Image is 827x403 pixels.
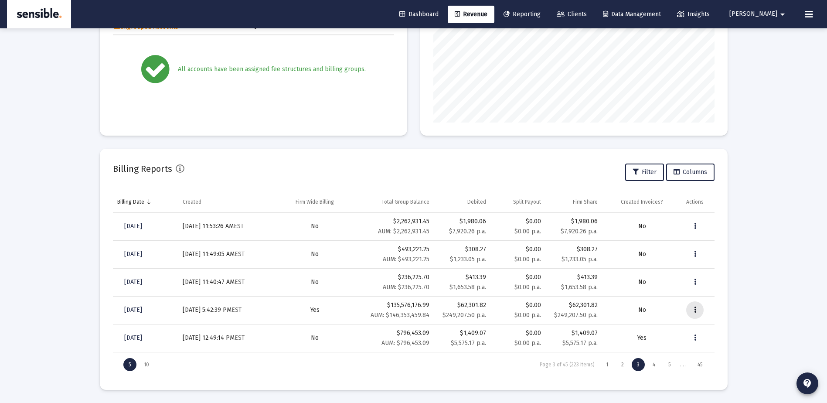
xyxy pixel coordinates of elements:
small: $0.00 p.a. [514,339,541,347]
small: $7,920.26 p.a. [561,228,598,235]
small: $0.00 p.a. [514,256,541,263]
small: $0.00 p.a. [514,311,541,319]
div: Yes [280,306,350,314]
div: $0.00 [495,301,541,320]
small: $249,207.50 p.a. [442,311,486,319]
small: $5,575.17 p.a. [562,339,598,347]
div: No [606,306,677,314]
div: $308.27 [438,245,486,254]
div: $493,221.25 [358,245,429,264]
span: Columns [674,168,707,176]
div: $236,225.70 [358,273,429,292]
span: [PERSON_NAME] [729,10,777,18]
div: $2,262,931.45 [358,217,429,236]
div: . . . [677,362,690,368]
div: Page 2 [616,358,629,371]
div: Display 5 items on page [123,358,136,371]
td: Column Firm Wide Billing [276,191,354,212]
div: [DATE] 11:40:47 AM [183,278,272,287]
div: $1,980.06 [550,217,598,226]
div: $1,980.06 [438,217,486,226]
div: No [280,222,350,231]
div: Debited [467,198,486,205]
mat-icon: arrow_drop_down [777,6,788,23]
a: Dashboard [392,6,446,23]
a: Insights [670,6,717,23]
div: Yes [606,334,677,342]
small: AUM: $2,262,931.45 [378,228,429,235]
div: No [606,250,677,259]
div: $62,301.82 [438,301,486,310]
small: $249,207.50 p.a. [554,311,598,319]
div: No [606,278,677,287]
div: Created Invoices? [621,198,663,205]
a: Clients [550,6,594,23]
td: Column Actions [682,191,714,212]
small: EST [235,334,245,342]
td: Column Firm Share [545,191,602,212]
td: Column Split Payout [490,191,545,212]
span: Data Management [603,10,661,18]
small: $0.00 p.a. [514,283,541,291]
div: Page Navigation [113,352,715,377]
a: Revenue [448,6,494,23]
a: [DATE] [117,301,149,319]
span: [DATE] [124,306,142,314]
div: Page 4 [647,358,660,371]
div: Page 3 of 45 (223 items) [540,362,595,368]
small: $1,233.05 p.a. [450,256,486,263]
small: $0.00 p.a. [514,228,541,235]
div: [DATE] 11:49:05 AM [183,250,272,259]
a: [DATE] [117,246,149,263]
div: All accounts have been assigned fee structures and billing groups. [178,65,366,74]
button: Columns [666,164,715,181]
div: Data grid [113,191,715,377]
td: Column Debited [434,191,490,212]
div: [DATE] 11:53:26 AM [183,222,272,231]
span: [DATE] [124,250,142,258]
div: $135,576,176.99 [358,301,429,320]
div: $0.00 [495,245,541,264]
small: EST [235,250,245,258]
small: AUM: $796,453.09 [381,339,429,347]
div: Split Payout [513,198,541,205]
div: $1,409.07 [550,329,598,338]
div: Firm Wide Billing [296,198,334,205]
small: $1,233.05 p.a. [562,256,598,263]
small: AUM: $146,353,459.84 [371,311,429,319]
div: $308.27 [550,245,598,254]
div: [DATE] 5:42:39 PM [183,306,272,314]
div: $1,409.07 [438,329,486,338]
button: [PERSON_NAME] [719,5,798,23]
span: Insights [677,10,710,18]
span: Filter [633,168,657,176]
span: Clients [557,10,587,18]
mat-icon: contact_support [802,378,813,389]
a: [DATE] [117,218,149,235]
a: [DATE] [117,273,149,291]
button: Filter [625,164,664,181]
div: No [280,334,350,342]
div: Created [183,198,201,205]
small: AUM: $493,221.25 [383,256,429,263]
a: [DATE] [117,329,149,347]
small: EST [231,306,242,314]
a: Data Management [596,6,668,23]
td: Column Created Invoices? [602,191,682,212]
div: Total Group Balance [381,198,429,205]
td: Column Total Group Balance [354,191,434,212]
div: Page 1 [601,358,613,371]
div: Page 45 [692,358,708,371]
small: $1,653.58 p.a. [561,283,598,291]
div: $796,453.09 [358,329,429,348]
div: No [606,222,677,231]
div: $0.00 [495,273,541,292]
h2: Billing Reports [113,162,172,176]
td: Column Billing Date [113,191,178,212]
td: Column Created [178,191,276,212]
div: $0.00 [495,329,541,348]
div: Page 5 [663,358,676,371]
div: [DATE] 12:49:14 PM [183,334,272,342]
span: [DATE] [124,334,142,342]
div: $413.39 [550,273,598,282]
